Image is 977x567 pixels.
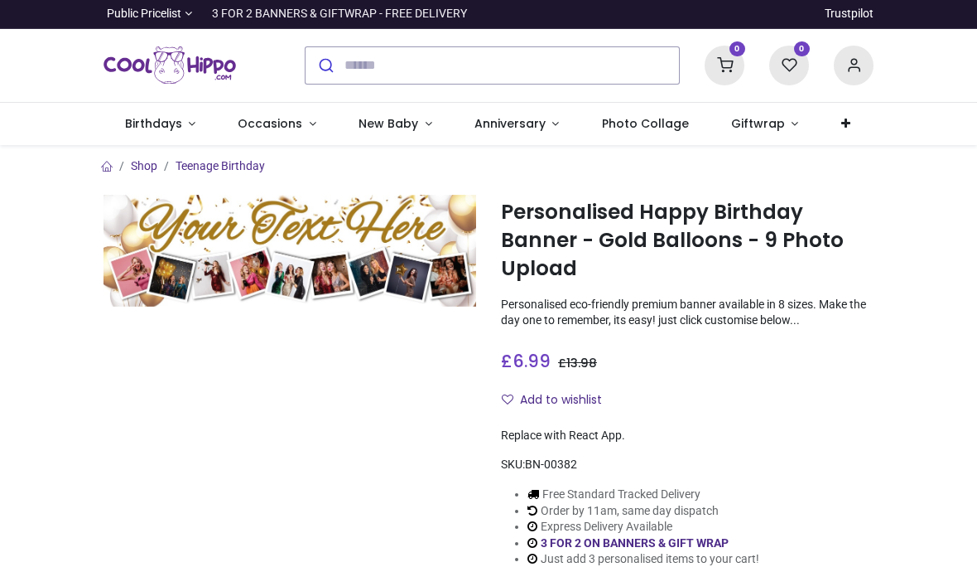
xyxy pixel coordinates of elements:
[527,503,759,520] li: Order by 11am, same day dispatch
[103,103,217,146] a: Birthdays
[502,394,513,405] i: Add to wishlist
[107,6,181,22] span: Public Pricelist
[359,115,418,132] span: New Baby
[513,349,551,373] span: 6.99
[731,115,785,132] span: Giftwrap
[501,457,874,473] div: SKU:
[501,428,874,444] div: Replace with React App.
[705,57,744,70] a: 0
[558,355,597,371] span: £
[131,159,157,172] a: Shop
[710,103,820,146] a: Giftwrap
[338,103,454,146] a: New Baby
[453,103,580,146] a: Anniversary
[541,536,729,550] a: 3 FOR 2 ON BANNERS & GIFT WRAP
[103,6,192,22] a: Public Pricelist
[306,47,344,84] button: Submit
[103,42,236,89] a: Logo of Cool Hippo
[212,6,467,22] div: 3 FOR 2 BANNERS & GIFTWRAP - FREE DELIVERY
[729,41,745,57] sup: 0
[769,57,809,70] a: 0
[501,386,616,414] button: Add to wishlistAdd to wishlist
[501,198,874,283] h1: Personalised Happy Birthday Banner - Gold Balloons - 9 Photo Upload
[103,42,236,89] img: Cool Hippo
[501,349,551,373] span: £
[501,297,874,329] p: Personalised eco-friendly premium banner available in 8 sizes. Make the day one to remember, its ...
[825,6,874,22] a: Trustpilot
[217,103,338,146] a: Occasions
[527,487,759,503] li: Free Standard Tracked Delivery
[794,41,810,57] sup: 0
[527,519,759,535] li: Express Delivery Available
[176,159,265,172] a: Teenage Birthday
[525,458,577,471] span: BN-00382
[566,355,597,371] span: 13.98
[238,115,302,132] span: Occasions
[602,115,689,132] span: Photo Collage
[125,115,182,132] span: Birthdays
[103,195,476,307] img: Personalised Happy Birthday Banner - Gold Balloons - 9 Photo Upload
[474,115,546,132] span: Anniversary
